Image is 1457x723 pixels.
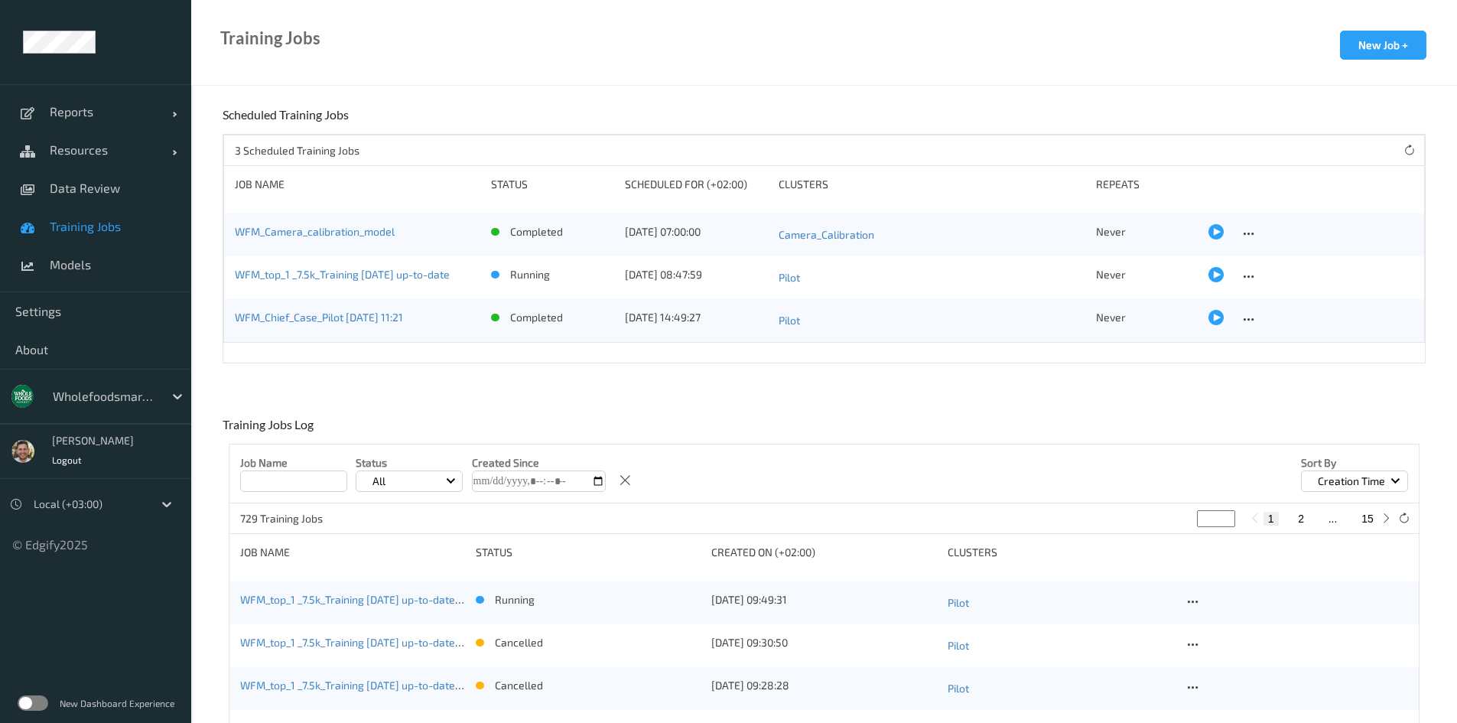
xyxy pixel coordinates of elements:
[472,455,606,471] p: Created Since
[223,107,353,134] div: Scheduled Training Jobs
[223,417,317,444] div: Training Jobs Log
[1096,311,1126,324] span: Never
[220,31,320,46] div: Training Jobs
[1324,512,1342,526] button: ...
[235,268,450,281] a: WFM_top_1 _7.5k_Training [DATE] up-to-date
[1263,512,1279,526] button: 1
[240,545,465,560] div: Job Name
[495,592,535,607] p: running
[510,224,563,239] p: completed
[625,177,768,192] div: Scheduled for (+02:00)
[356,455,463,471] p: Status
[235,143,359,158] p: 3 Scheduled Training Jobs
[495,635,543,650] p: cancelled
[779,177,1085,192] div: Clusters
[510,310,563,325] p: completed
[779,310,1085,331] a: Pilot
[495,678,543,693] p: cancelled
[240,455,347,471] p: Job Name
[625,224,768,239] div: [DATE] 07:00:00
[1293,512,1309,526] button: 2
[711,635,936,650] div: [DATE] 09:30:50
[948,545,1172,560] div: clusters
[711,678,936,693] div: [DATE] 09:28:28
[240,511,355,526] p: 729 Training Jobs
[235,177,480,192] div: Job Name
[1301,455,1408,471] p: Sort by
[1312,474,1390,489] p: Creation Time
[625,267,768,282] div: [DATE] 08:47:59
[1340,31,1426,60] button: New Job +
[711,592,936,607] div: [DATE] 09:49:31
[235,225,395,238] a: WFM_Camera_calibration_model
[491,177,613,192] div: Status
[779,224,1085,246] a: Camera_Calibration
[948,592,1172,614] a: Pilot
[625,310,768,325] div: [DATE] 14:49:27
[476,545,701,560] div: status
[1357,512,1378,526] button: 15
[367,474,391,489] p: All
[1096,177,1198,192] div: Repeats
[948,678,1172,699] a: Pilot
[240,679,519,692] a: WFM_top_1 _7.5k_Training [DATE] up-to-date [DATE] 07:28
[779,267,1085,288] a: Pilot
[235,311,403,324] a: WFM_Chief_Case_Pilot [DATE] 11:21
[711,545,936,560] div: Created On (+02:00)
[948,635,1172,656] a: Pilot
[510,267,550,282] p: running
[240,593,519,606] a: WFM_top_1 _7.5k_Training [DATE] up-to-date [DATE] 07:49
[1096,268,1126,281] span: Never
[1096,225,1126,238] span: Never
[240,636,519,649] a: WFM_top_1 _7.5k_Training [DATE] up-to-date [DATE] 07:30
